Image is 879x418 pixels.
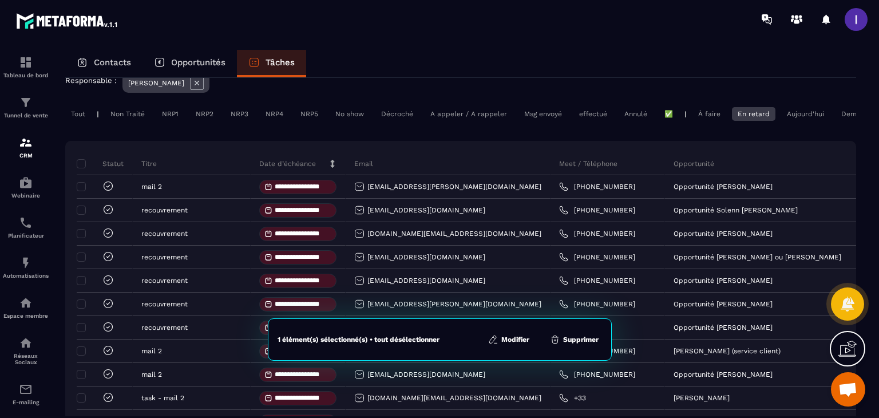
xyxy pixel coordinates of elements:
[3,87,49,127] a: formationformationTunnel de vente
[3,47,49,87] a: formationformationTableau de bord
[19,296,33,310] img: automations
[674,206,798,214] p: Opportunité Solenn [PERSON_NAME]
[260,107,289,121] div: NRP4
[190,107,219,121] div: NRP2
[65,107,91,121] div: Tout
[559,159,617,168] p: Meet / Téléphone
[295,107,324,121] div: NRP5
[19,136,33,149] img: formation
[3,399,49,405] p: E-mailing
[674,300,773,308] p: Opportunité [PERSON_NAME]
[330,107,370,121] div: No show
[559,393,586,403] a: +33
[559,253,635,262] a: [PHONE_NUMBER]
[19,336,33,350] img: social-network
[156,107,184,121] div: NRP1
[559,229,635,238] a: [PHONE_NUMBER]
[732,107,775,121] div: En retard
[19,256,33,270] img: automations
[674,230,773,238] p: Opportunité [PERSON_NAME]
[80,159,124,168] p: Statut
[547,334,602,345] button: Supprimer
[674,370,773,378] p: Opportunité [PERSON_NAME]
[141,277,188,285] p: recouvrement
[659,107,679,121] div: ✅
[692,107,726,121] div: À faire
[831,372,865,407] a: Ouvrir le chat
[674,159,714,168] p: Opportunité
[171,57,225,68] p: Opportunités
[573,107,613,121] div: effectué
[559,370,635,379] a: [PHONE_NUMBER]
[19,56,33,69] img: formation
[3,313,49,319] p: Espace membre
[19,216,33,230] img: scheduler
[141,300,188,308] p: recouvrement
[518,107,568,121] div: Msg envoyé
[141,159,157,168] p: Titre
[259,159,316,168] p: Date d’échéance
[674,347,781,355] p: [PERSON_NAME] (service client)
[3,167,49,207] a: automationsautomationsWebinaire
[3,192,49,199] p: Webinaire
[65,50,142,77] a: Contacts
[674,394,730,402] p: [PERSON_NAME]
[684,110,687,118] p: |
[674,253,841,261] p: Opportunité [PERSON_NAME] ou [PERSON_NAME]
[3,232,49,239] p: Planificateur
[141,347,162,355] p: mail 2
[559,299,635,309] a: [PHONE_NUMBER]
[674,324,773,332] p: Opportunité [PERSON_NAME]
[674,277,773,285] p: Opportunité [PERSON_NAME]
[141,324,188,332] p: recouvrement
[3,112,49,119] p: Tunnel de vente
[485,334,533,345] button: Modifier
[375,107,419,121] div: Décroché
[674,183,773,191] p: Opportunité [PERSON_NAME]
[559,182,635,191] a: [PHONE_NUMBER]
[141,370,162,378] p: mail 2
[3,207,49,247] a: schedulerschedulerPlanificateur
[266,57,295,68] p: Tâches
[354,159,373,168] p: Email
[19,176,33,190] img: automations
[65,76,117,85] p: Responsable :
[836,107,872,121] div: Demain
[141,183,162,191] p: mail 2
[781,107,830,121] div: Aujourd'hui
[3,273,49,279] p: Automatisations
[3,247,49,287] a: automationsautomationsAutomatisations
[141,230,188,238] p: recouvrement
[142,50,237,77] a: Opportunités
[3,72,49,78] p: Tableau de bord
[3,152,49,159] p: CRM
[128,79,184,87] p: [PERSON_NAME]
[105,107,151,121] div: Non Traité
[16,10,119,31] img: logo
[141,253,188,261] p: recouvrement
[619,107,653,121] div: Annulé
[3,353,49,365] p: Réseaux Sociaux
[19,382,33,396] img: email
[559,276,635,285] a: [PHONE_NUMBER]
[225,107,254,121] div: NRP3
[141,394,184,402] p: task - mail 2
[97,110,99,118] p: |
[141,206,188,214] p: recouvrement
[3,328,49,374] a: social-networksocial-networkRéseaux Sociaux
[3,374,49,414] a: emailemailE-mailing
[425,107,513,121] div: A appeler / A rappeler
[237,50,306,77] a: Tâches
[278,335,439,344] div: 1 élément(s) sélectionné(s) • tout désélectionner
[559,206,635,215] a: [PHONE_NUMBER]
[94,57,131,68] p: Contacts
[19,96,33,109] img: formation
[3,287,49,328] a: automationsautomationsEspace membre
[3,127,49,167] a: formationformationCRM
